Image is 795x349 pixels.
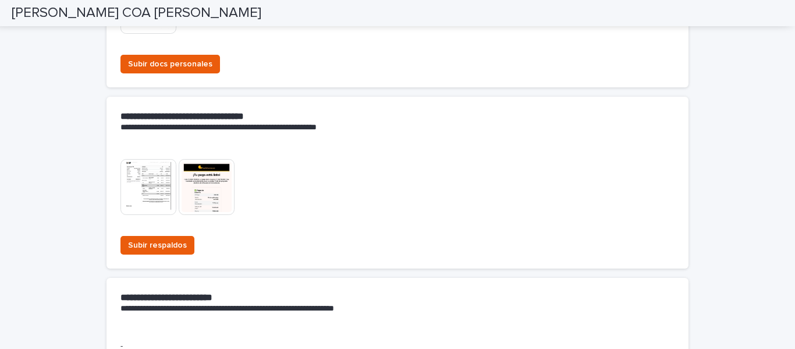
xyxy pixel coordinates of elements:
[128,239,187,251] span: Subir respaldos
[128,58,212,70] span: Subir docs personales
[12,5,261,22] h2: [PERSON_NAME] COA [PERSON_NAME]
[120,236,194,255] button: Subir respaldos
[120,55,220,73] button: Subir docs personales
